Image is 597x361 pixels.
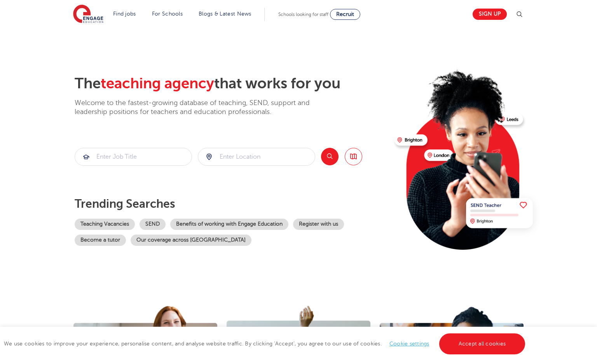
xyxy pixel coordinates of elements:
button: Search [321,148,339,165]
img: Engage Education [73,5,103,24]
a: Sign up [473,9,507,20]
a: For Schools [152,11,183,17]
span: Recruit [336,11,354,17]
a: Register with us [293,219,344,230]
a: Become a tutor [75,235,126,246]
input: Submit [198,148,315,165]
p: Trending searches [75,197,388,211]
div: Submit [75,148,192,166]
a: SEND [140,219,166,230]
h2: The that works for you [75,75,388,93]
span: Schools looking for staff [278,12,328,17]
a: Our coverage across [GEOGRAPHIC_DATA] [131,235,251,246]
span: We use cookies to improve your experience, personalise content, and analyse website traffic. By c... [4,341,527,347]
p: Welcome to the fastest-growing database of teaching, SEND, support and leadership positions for t... [75,98,331,117]
a: Benefits of working with Engage Education [170,219,288,230]
div: Submit [198,148,315,166]
a: Recruit [330,9,360,20]
span: teaching agency [101,75,214,92]
a: Blogs & Latest News [199,11,251,17]
a: Teaching Vacancies [75,219,135,230]
a: Find jobs [113,11,136,17]
input: Submit [75,148,192,165]
a: Cookie settings [389,341,429,347]
a: Accept all cookies [439,333,525,354]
